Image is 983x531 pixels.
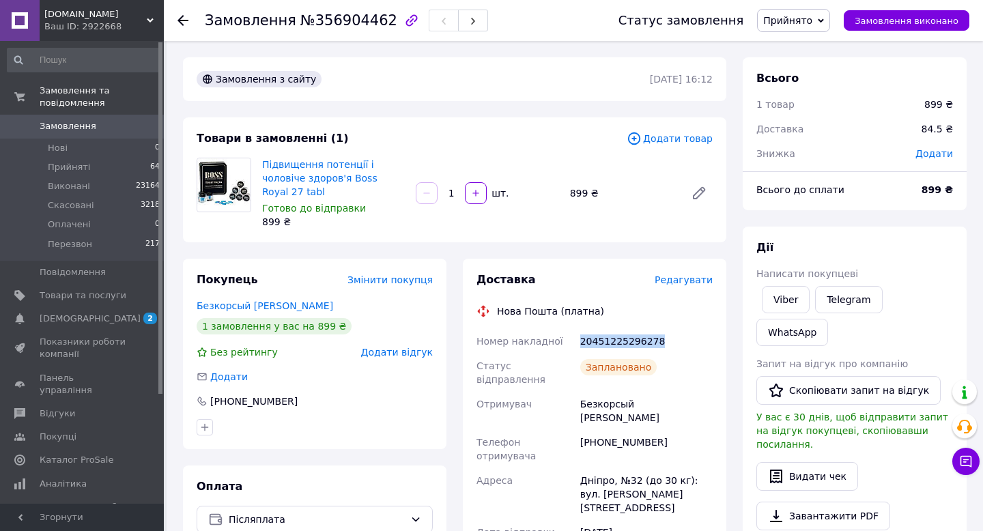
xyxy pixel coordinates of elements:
[476,437,536,461] span: Телефон отримувача
[756,99,795,110] span: 1 товар
[476,399,532,410] span: Отримувач
[210,371,248,382] span: Додати
[209,394,299,408] div: [PHONE_NUMBER]
[922,184,953,195] b: 899 ₴
[40,431,76,443] span: Покупці
[40,289,126,302] span: Товари та послуги
[952,448,980,475] button: Чат з покупцем
[578,329,715,354] div: 20451225296278
[361,347,433,358] span: Додати відгук
[197,132,349,145] span: Товари в замовленні (1)
[197,71,322,87] div: Замовлення з сайту
[136,180,160,192] span: 23164
[855,16,958,26] span: Замовлення виконано
[155,218,160,231] span: 0
[756,462,858,491] button: Видати чек
[7,48,161,72] input: Пошук
[578,392,715,430] div: Безкорсый [PERSON_NAME]
[40,313,141,325] span: [DEMOGRAPHIC_DATA]
[197,318,352,334] div: 1 замовлення у вас на 899 ₴
[48,238,92,250] span: Перезвон
[565,184,680,203] div: 899 ₴
[210,347,278,358] span: Без рейтингу
[44,8,147,20] span: MASSMUSCLE.COM.UA
[229,512,405,527] span: Післяплата
[476,360,545,385] span: Статус відправлення
[40,336,126,360] span: Показники роботи компанії
[40,454,113,466] span: Каталог ProSale
[815,286,882,313] a: Telegram
[197,300,333,311] a: Безкорсый [PERSON_NAME]
[476,273,536,286] span: Доставка
[762,286,810,313] a: Viber
[205,12,296,29] span: Замовлення
[48,180,90,192] span: Виконані
[476,336,563,347] span: Номер накладної
[756,241,773,254] span: Дії
[476,475,513,486] span: Адреса
[685,180,713,207] a: Редагувати
[488,186,510,200] div: шт.
[143,313,157,324] span: 2
[756,319,828,346] a: WhatsApp
[844,10,969,31] button: Замовлення виконано
[145,238,160,250] span: 217
[915,148,953,159] span: Додати
[756,358,908,369] span: Запит на відгук про компанію
[627,131,713,146] span: Додати товар
[40,85,164,109] span: Замовлення та повідомлення
[40,120,96,132] span: Замовлення
[924,98,953,111] div: 899 ₴
[40,372,126,397] span: Панель управління
[756,148,795,159] span: Знижка
[494,304,608,318] div: Нова Пошта (платна)
[756,72,799,85] span: Всього
[44,20,164,33] div: Ваш ID: 2922668
[913,114,961,144] div: 84.5 ₴
[347,274,433,285] span: Змінити покупця
[40,266,106,278] span: Повідомлення
[756,124,803,134] span: Доставка
[578,430,715,468] div: [PHONE_NUMBER]
[262,203,366,214] span: Готово до відправки
[756,268,858,279] span: Написати покупцеві
[655,274,713,285] span: Редагувати
[262,159,377,197] a: Підвищення потенції і чоловіче здоров'я Boss Royal 27 tabl
[48,199,94,212] span: Скасовані
[155,142,160,154] span: 0
[578,468,715,520] div: Дніпро, №32 (до 30 кг): вул. [PERSON_NAME][STREET_ADDRESS]
[40,407,75,420] span: Відгуки
[40,478,87,490] span: Аналітика
[48,142,68,154] span: Нові
[197,158,251,212] img: Підвищення потенції і чоловіче здоров'я Boss Royal 27 tabl
[177,14,188,27] div: Повернутися назад
[763,15,812,26] span: Прийнято
[197,273,258,286] span: Покупець
[141,199,160,212] span: 3218
[150,161,160,173] span: 64
[756,376,941,405] button: Скопіювати запит на відгук
[756,412,948,450] span: У вас є 30 днів, щоб відправити запит на відгук покупцеві, скопіювавши посилання.
[618,14,744,27] div: Статус замовлення
[756,502,890,530] a: Завантажити PDF
[262,215,405,229] div: 899 ₴
[197,480,242,493] span: Оплата
[650,74,713,85] time: [DATE] 16:12
[580,359,657,375] div: Заплановано
[48,161,90,173] span: Прийняті
[300,12,397,29] span: №356904462
[756,184,844,195] span: Всього до сплати
[40,501,126,526] span: Інструменти веб-майстра та SEO
[48,218,91,231] span: Оплачені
